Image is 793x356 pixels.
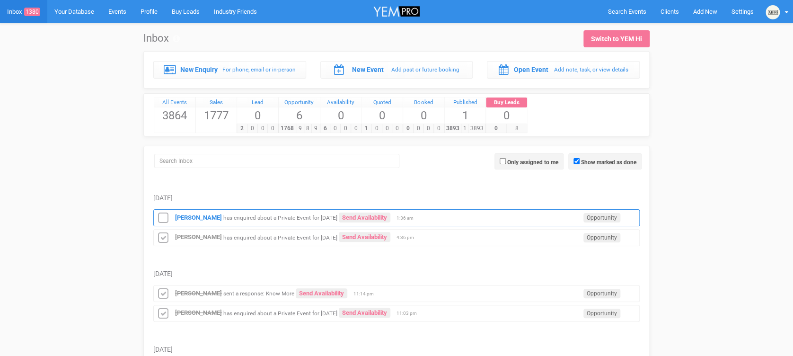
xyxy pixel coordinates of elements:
a: Sales [196,98,237,108]
span: 2 [237,124,247,133]
span: 8 [506,124,527,133]
h5: [DATE] [153,195,640,202]
input: Search Inbox [154,154,399,168]
span: Search Events [608,8,646,15]
a: Send Availability [339,232,390,242]
span: 1768 [278,124,296,133]
a: [PERSON_NAME] [175,290,222,297]
span: 0 [361,107,403,124]
label: New Event [352,65,383,74]
small: Add past or future booking [391,66,459,73]
label: Open Event [514,65,548,74]
a: New Enquiry For phone, email or in-person [153,61,306,78]
small: For phone, email or in-person [222,66,295,73]
span: 0 [485,124,506,133]
span: 8 [304,124,312,133]
span: 3864 [154,107,195,124]
span: 0 [403,107,444,124]
a: Send Availability [296,288,347,298]
a: New Event Add past or future booking [320,61,473,78]
span: 0 [413,124,424,133]
small: has enquired about a Private Event for [DATE] [223,234,337,240]
span: 0 [257,124,268,133]
label: New Enquiry [180,65,218,74]
span: 0 [267,124,278,133]
span: 0 [382,124,393,133]
a: Lead [237,98,278,108]
span: 11:14 pm [353,291,377,297]
span: 1 [461,124,468,133]
span: 0 [403,124,414,133]
span: 9 [311,124,319,133]
span: 0 [247,124,258,133]
span: 0 [351,124,361,133]
a: Published [445,98,486,108]
a: Send Availability [339,308,390,318]
span: 0 [433,124,444,133]
span: 6 [279,107,320,124]
span: 11:03 pm [396,310,420,317]
a: Availability [320,98,361,108]
a: [PERSON_NAME] [175,214,222,221]
div: Switch to YEM Hi [591,34,642,44]
span: 0 [392,124,403,133]
small: has enquired about a Private Event for [DATE] [223,214,337,221]
small: Add note, task, or view details [554,66,628,73]
span: 3893 [444,124,462,133]
a: Send Availability [339,213,390,222]
span: Opportunity [583,289,620,298]
img: open-uri20231025-2-1afxnye [766,5,780,19]
a: Open Event Add note, task, or view details [487,61,640,78]
a: Opportunity [279,98,320,108]
small: sent a response: Know More [223,290,294,297]
span: 0 [330,124,341,133]
span: Opportunity [583,233,620,242]
span: 0 [423,124,434,133]
span: Opportunity [583,213,620,222]
h5: [DATE] [153,346,640,353]
small: has enquired about a Private Event for [DATE] [223,310,337,316]
span: 9 [296,124,304,133]
span: 1:36 am [396,215,420,222]
span: 0 [340,124,351,133]
span: Add New [693,8,717,15]
span: 0 [486,107,527,124]
span: 1 [361,124,372,133]
a: Buy Leads [486,98,527,108]
a: Booked [403,98,444,108]
span: 1 [445,107,486,124]
span: 0 [320,107,361,124]
span: 4:36 pm [396,234,420,241]
label: Only assigned to me [507,158,558,167]
a: [PERSON_NAME] [175,309,222,316]
span: Opportunity [583,309,620,318]
span: 6 [320,124,331,133]
span: Clients [661,8,679,15]
a: [PERSON_NAME] [175,233,222,240]
h1: Inbox [143,33,180,44]
a: Quoted [361,98,403,108]
span: 3893 [468,124,485,133]
span: 1777 [196,107,237,124]
span: 0 [237,107,278,124]
span: 0 [371,124,382,133]
h5: [DATE] [153,270,640,277]
label: Show marked as done [581,158,636,167]
a: Switch to YEM Hi [583,30,650,47]
a: All Events [154,98,195,108]
span: 1380 [24,8,40,16]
